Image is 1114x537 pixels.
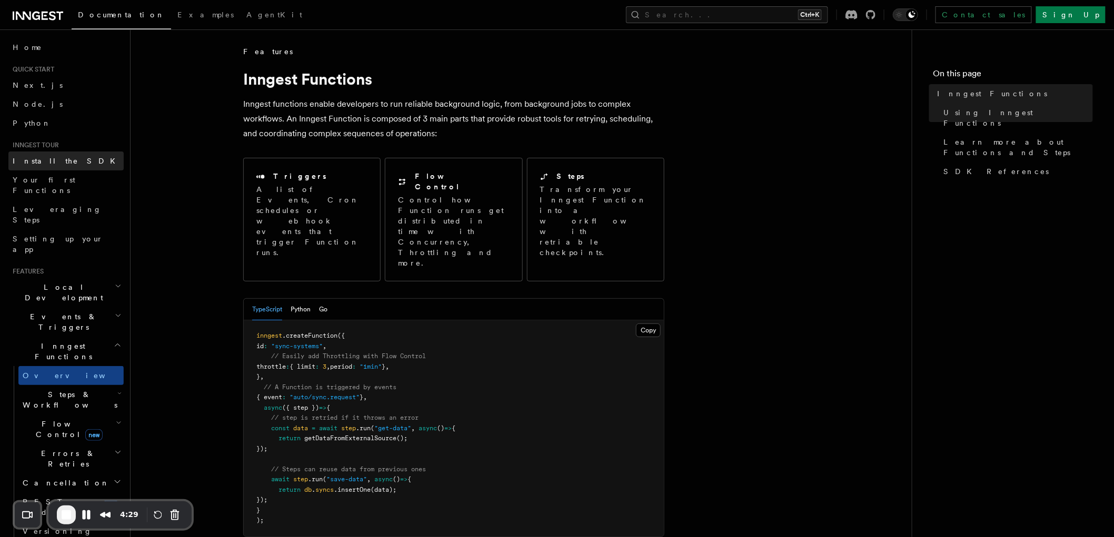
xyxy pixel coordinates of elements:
[291,299,311,320] button: Python
[102,501,120,513] span: new
[452,424,455,432] span: {
[177,11,234,19] span: Examples
[371,486,396,493] span: (data);
[256,184,367,258] p: A list of Events, Cron schedules or webhook events that trigger Function runs.
[252,299,282,320] button: TypeScript
[8,170,124,200] a: Your first Functions
[374,475,393,483] span: async
[18,492,124,522] a: REST Endpointsnew
[13,157,122,165] span: Install the SDK
[326,404,330,411] span: {
[944,107,1093,128] span: Using Inngest Functions
[8,278,124,307] button: Local Development
[8,76,124,95] a: Next.js
[278,434,301,442] span: return
[407,475,411,483] span: {
[8,141,59,149] span: Inngest tour
[8,65,54,74] span: Quick start
[319,404,326,411] span: =>
[278,486,301,493] span: return
[271,424,290,432] span: const
[18,473,124,492] button: Cancellation
[273,171,326,181] h2: Triggers
[8,95,124,114] a: Node.js
[933,84,1093,103] a: Inngest Functions
[1036,6,1106,23] a: Sign Up
[243,69,664,88] h1: Inngest Functions
[13,42,42,53] span: Home
[315,486,334,493] span: syncs
[319,299,327,320] button: Go
[385,363,389,370] span: ,
[18,448,114,469] span: Errors & Retries
[938,88,1048,99] span: Inngest Functions
[400,475,407,483] span: =>
[13,235,103,254] span: Setting up your app
[636,323,661,337] button: Copy
[398,195,509,268] p: Control how Function runs get distributed in time with Concurrency, Throttling and more.
[893,8,918,21] button: Toggle dark mode
[330,363,352,370] span: period
[256,332,282,339] span: inngest
[18,389,117,410] span: Steps & Workflows
[323,342,326,350] span: ,
[78,11,165,19] span: Documentation
[256,516,264,524] span: );
[419,424,437,432] span: async
[256,363,286,370] span: throttle
[527,158,664,281] a: StepsTransform your Inngest Function into a workflow with retriable checkpoints.
[256,496,267,503] span: });
[382,363,385,370] span: }
[13,81,63,89] span: Next.js
[8,307,124,337] button: Events & Triggers
[936,6,1032,23] a: Contact sales
[341,424,356,432] span: step
[933,67,1093,84] h4: On this page
[396,434,407,442] span: ();
[243,158,381,281] a: TriggersA list of Events, Cron schedules or webhook events that trigger Function runs.
[271,342,323,350] span: "sync-systems"
[374,424,411,432] span: "get-data"
[363,393,367,401] span: ,
[411,424,415,432] span: ,
[8,229,124,259] a: Setting up your app
[256,445,267,452] span: });
[367,475,371,483] span: ,
[940,103,1093,133] a: Using Inngest Functions
[256,342,264,350] span: id
[8,341,114,362] span: Inngest Functions
[798,9,822,20] kbd: Ctrl+K
[308,475,323,483] span: .run
[18,414,124,444] button: Flow Controlnew
[944,166,1049,177] span: SDK References
[8,38,124,57] a: Home
[282,404,319,411] span: ({ step })
[940,162,1093,181] a: SDK References
[8,151,124,170] a: Install the SDK
[282,393,286,401] span: :
[246,11,302,19] span: AgentKit
[337,332,345,339] span: ({
[8,311,115,332] span: Events & Triggers
[319,424,337,432] span: await
[256,373,260,380] span: }
[290,363,315,370] span: { limit
[271,465,426,473] span: // Steps can reuse data from previous ones
[240,3,309,28] a: AgentKit
[72,3,171,29] a: Documentation
[944,137,1093,158] span: Learn more about Functions and Steps
[444,424,452,432] span: =>
[23,527,92,535] span: Versioning
[540,184,653,258] p: Transform your Inngest Function into a workflow with retriable checkpoints.
[326,363,330,370] span: ,
[256,393,282,401] span: { event
[256,506,260,514] span: }
[415,171,509,192] h2: Flow Control
[171,3,240,28] a: Examples
[312,486,315,493] span: .
[290,393,360,401] span: "auto/sync.request"
[8,282,115,303] span: Local Development
[13,119,51,127] span: Python
[264,383,396,391] span: // A Function is triggered by events
[356,424,371,432] span: .run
